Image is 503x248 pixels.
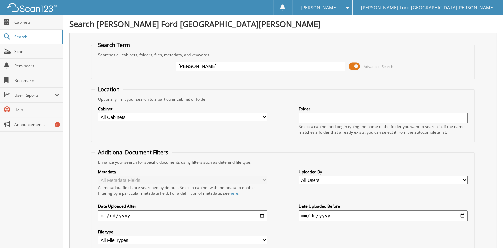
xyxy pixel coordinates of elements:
[299,124,468,135] div: Select a cabinet and begin typing the name of the folder you want to search in. If the name match...
[14,78,59,83] span: Bookmarks
[361,6,495,10] span: [PERSON_NAME] Ford [GEOGRAPHIC_DATA][PERSON_NAME]
[301,6,338,10] span: [PERSON_NAME]
[95,86,123,93] legend: Location
[69,18,496,29] h1: Search [PERSON_NAME] Ford [GEOGRAPHIC_DATA][PERSON_NAME]
[14,19,59,25] span: Cabinets
[14,92,55,98] span: User Reports
[299,210,468,221] input: end
[299,169,468,175] label: Uploaded By
[7,3,57,12] img: scan123-logo-white.svg
[95,96,471,102] div: Optionally limit your search to a particular cabinet or folder
[98,229,267,235] label: File type
[98,106,267,112] label: Cabinet
[95,159,471,165] div: Enhance your search for specific documents using filters such as date and file type.
[364,64,393,69] span: Advanced Search
[470,216,503,248] iframe: Chat Widget
[14,34,58,40] span: Search
[55,122,60,127] div: 6
[95,52,471,58] div: Searches all cabinets, folders, files, metadata, and keywords
[14,107,59,113] span: Help
[299,106,468,112] label: Folder
[98,203,267,209] label: Date Uploaded After
[299,203,468,209] label: Date Uploaded Before
[95,149,172,156] legend: Additional Document Filters
[14,49,59,54] span: Scan
[98,169,267,175] label: Metadata
[14,122,59,127] span: Announcements
[230,190,238,196] a: here
[14,63,59,69] span: Reminders
[98,185,267,196] div: All metadata fields are searched by default. Select a cabinet with metadata to enable filtering b...
[98,210,267,221] input: start
[95,41,133,49] legend: Search Term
